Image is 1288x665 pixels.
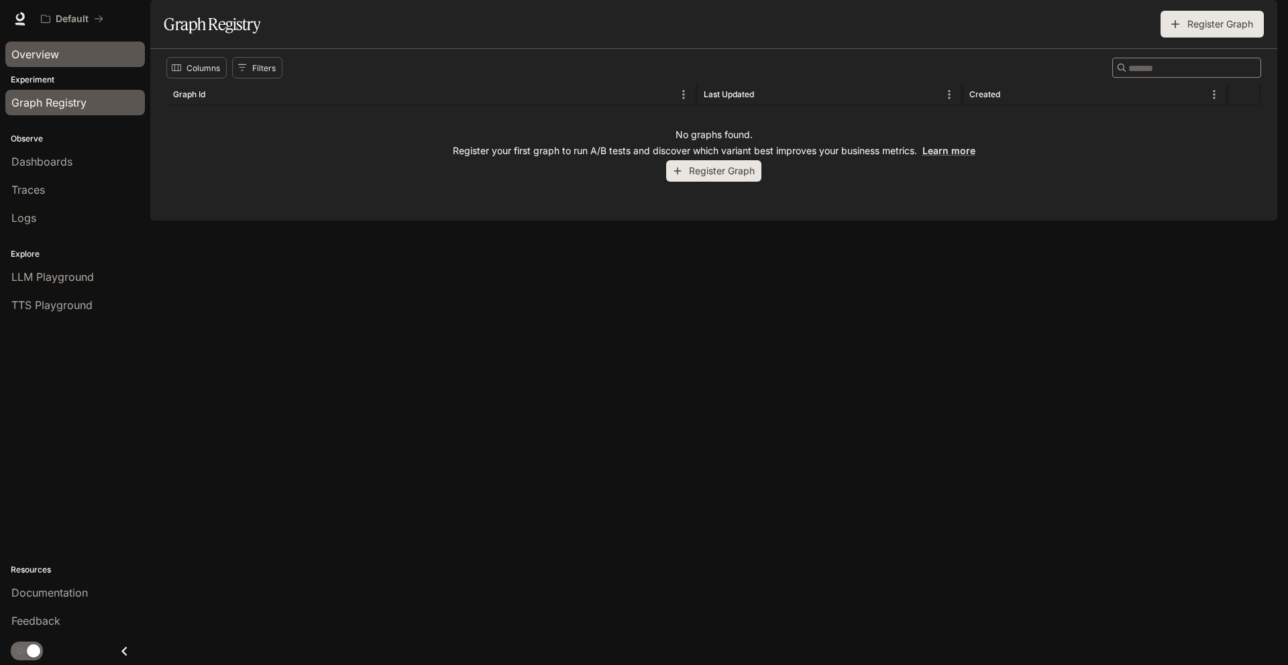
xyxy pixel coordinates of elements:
[1112,58,1261,78] div: Search
[164,11,260,38] h1: Graph Registry
[1161,11,1264,38] button: Register Graph
[232,57,282,78] button: Show filters
[56,13,89,25] p: Default
[453,144,975,158] p: Register your first graph to run A/B tests and discover which variant best improves your business...
[166,57,227,78] button: Select columns
[666,160,761,182] button: Register Graph
[35,5,109,32] button: All workspaces
[207,84,227,105] button: Sort
[676,128,753,141] p: No graphs found.
[939,84,959,105] button: Menu
[704,89,754,99] div: Last Updated
[755,84,775,105] button: Sort
[969,89,1000,99] div: Created
[173,89,205,99] div: Graph Id
[1002,84,1022,105] button: Sort
[1204,84,1224,105] button: Menu
[674,84,694,105] button: Menu
[922,145,975,156] a: Learn more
